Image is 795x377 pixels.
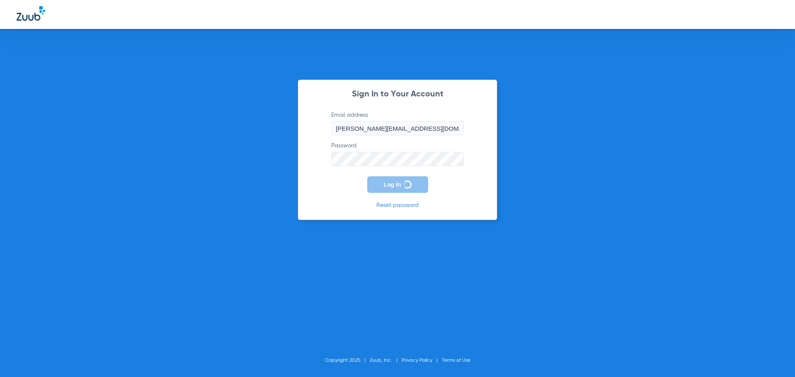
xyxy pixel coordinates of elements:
label: Email address [331,111,464,135]
label: Password [331,142,464,166]
li: Copyright 2025 [325,356,370,365]
span: Log In [384,181,401,188]
a: Reset password [376,202,419,208]
input: Password [331,152,464,166]
button: Log In [367,176,428,193]
h2: Sign In to Your Account [319,90,476,98]
a: Privacy Policy [402,358,432,363]
li: Zuub, Inc. [370,356,402,365]
iframe: Chat Widget [754,337,795,377]
a: Terms of Use [442,358,470,363]
input: Email address [331,121,464,135]
img: Zuub Logo [17,6,45,21]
